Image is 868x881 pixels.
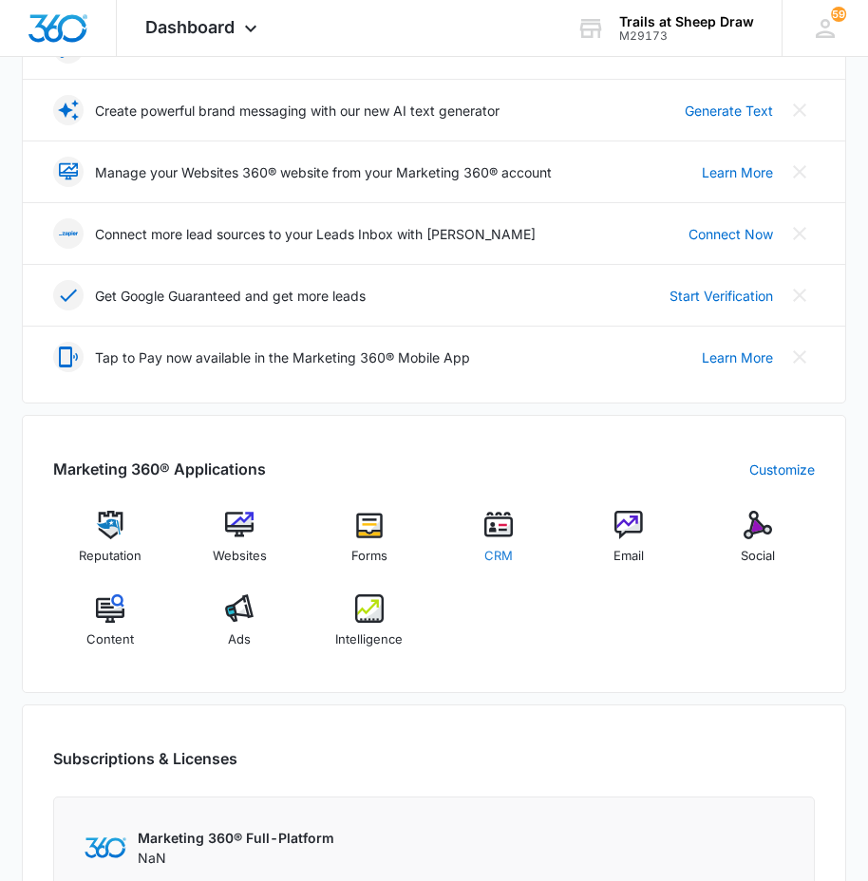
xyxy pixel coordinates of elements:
[831,7,846,22] span: 59
[741,547,775,566] span: Social
[670,286,773,306] a: Start Verification
[689,224,773,244] a: Connect Now
[784,157,815,187] button: Close
[619,29,754,43] div: account id
[53,747,237,770] h2: Subscriptions & Licenses
[53,511,167,579] a: Reputation
[182,511,296,579] a: Websites
[351,547,387,566] span: Forms
[85,837,126,857] img: Marketing 360 Logo
[784,218,815,249] button: Close
[702,162,773,182] a: Learn More
[619,14,754,29] div: account name
[784,95,815,125] button: Close
[95,286,366,306] p: Get Google Guaranteed and get more leads
[784,280,815,310] button: Close
[182,594,296,663] a: Ads
[95,101,500,121] p: Create powerful brand messaging with our new AI text generator
[312,594,426,663] a: Intelligence
[138,828,334,868] div: NaN
[749,459,815,479] a: Customize
[571,511,685,579] a: Email
[613,547,644,566] span: Email
[138,828,334,848] p: Marketing 360® Full-Platform
[701,511,815,579] a: Social
[86,630,134,649] span: Content
[484,547,513,566] span: CRM
[213,547,267,566] span: Websites
[53,458,266,480] h2: Marketing 360® Applications
[784,342,815,372] button: Close
[702,347,773,367] a: Learn More
[228,630,251,649] span: Ads
[95,347,470,367] p: Tap to Pay now available in the Marketing 360® Mobile App
[53,594,167,663] a: Content
[95,224,536,244] p: Connect more lead sources to your Leads Inbox with [PERSON_NAME]
[831,7,846,22] div: notifications count
[312,511,426,579] a: Forms
[685,101,773,121] a: Generate Text
[442,511,556,579] a: CRM
[95,162,552,182] p: Manage your Websites 360® website from your Marketing 360® account
[145,17,235,37] span: Dashboard
[335,630,403,649] span: Intelligence
[79,547,142,566] span: Reputation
